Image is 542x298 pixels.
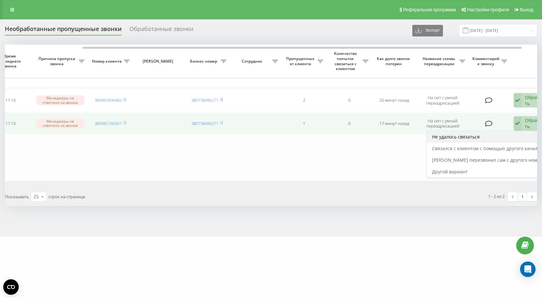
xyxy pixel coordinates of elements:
div: Open Intercom Messenger [520,262,536,277]
span: Показывать [5,194,29,200]
td: 0 [326,113,372,135]
div: 25 [34,193,39,200]
span: Пропущенных от клиента [285,56,317,66]
div: Менеджеры не ответили на звонок [36,95,85,105]
span: [PERSON_NAME] [138,59,179,64]
td: 1 [281,113,326,135]
a: 380982740907 [95,120,122,126]
a: 380738496271 [191,97,218,103]
span: Другой вариант [432,169,468,175]
span: Не удалось связаться [432,134,480,140]
span: Количество попыток связаться с клиентом [330,51,363,71]
span: Причина пропуска звонка [36,56,79,66]
span: строк на странице [48,194,85,200]
span: Комментарий к звонку [472,56,501,66]
div: Менеджеры не ответили на звонок [36,118,85,128]
span: Связался с клиентом с помощью другого канала [432,145,540,151]
a: 380738496271 [191,120,218,126]
td: На сип с умной переадресацией [417,113,468,135]
span: Сотрудник [233,59,272,64]
td: 20 минут назад [372,89,417,111]
span: Выход [520,7,533,12]
span: Бизнес номер [188,59,221,64]
span: Как долго звонок потерян [377,56,412,66]
span: Название схемы переадресации [420,56,459,66]
div: Необработанные пропущенные звонки [5,26,122,36]
div: 1 - 2 из 2 [488,193,505,200]
a: 380967606483 [95,97,122,103]
td: 0 [326,89,372,111]
td: 17 минут назад [372,113,417,135]
div: Обработанные звонки [129,26,193,36]
button: Экспорт [412,25,443,36]
span: Номер клиента [91,59,124,64]
td: На сип с умной переадресацией [417,89,468,111]
span: Реферальная программа [403,7,456,12]
span: Настройки профиля [467,7,509,12]
button: Open CMP widget [3,279,19,295]
a: 1 [517,192,527,201]
td: 2 [281,89,326,111]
